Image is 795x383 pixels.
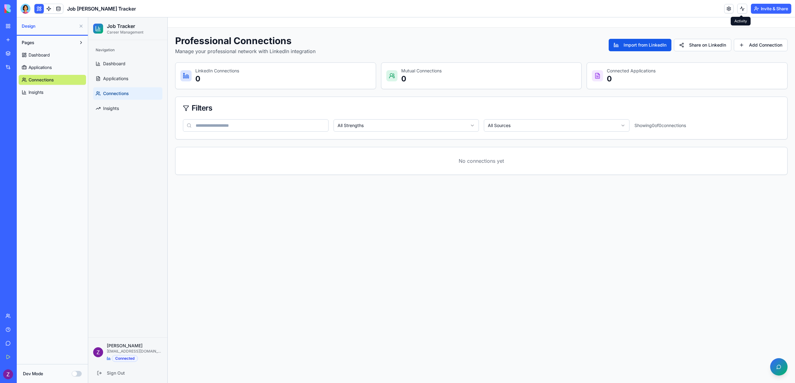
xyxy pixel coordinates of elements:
span: Insights [15,88,31,94]
div: Filters [95,87,692,94]
a: Insights [5,85,74,97]
p: 0 [107,57,151,66]
button: Pages [19,38,76,48]
button: Sign Out [5,351,74,361]
a: Applications [5,55,74,67]
button: Share on LinkedIn [586,21,643,34]
a: Applications [19,62,86,72]
span: Job [PERSON_NAME] Tracker [67,5,136,12]
h2: Job Tracker [19,5,55,12]
span: Pages [22,39,34,46]
p: 0 [519,57,567,66]
label: Dev Mode [23,371,43,377]
a: Dashboard [19,50,86,60]
span: Applications [29,64,52,71]
a: Insights [19,87,86,97]
p: [PERSON_NAME] [19,325,74,331]
div: Connected [24,338,50,344]
div: No connections yet [87,130,699,157]
a: Dashboard [5,40,74,52]
span: Applications [15,58,40,64]
span: Design [22,23,76,29]
span: Dashboard [15,43,37,49]
img: ACg8ocLbFy8DHtL2uPWw6QbHWmV0YcGiQda46qJNV01azvxVGNKDKQ=s96-c [3,369,13,379]
span: Dashboard [29,52,50,58]
a: Connections [19,75,86,85]
p: Manage your professional network with LinkedIn integration [87,30,227,38]
p: Connected Applications [519,50,567,57]
div: Activity [731,17,751,25]
p: LinkedIn Connections [107,50,151,57]
button: Import from LinkedIn [520,21,583,34]
a: Connections [5,70,74,82]
span: Insights [29,89,43,95]
p: Mutual Connections [313,50,353,57]
p: [EMAIL_ADDRESS][DOMAIN_NAME] [19,331,74,336]
p: 0 [313,57,353,66]
button: Add Connection [646,21,699,34]
div: Showing 0 of 0 connections [546,102,692,114]
img: logo [4,4,43,13]
span: Connections [29,77,54,83]
img: ACg8ocLbFy8DHtL2uPWw6QbHWmV0YcGiQda46qJNV01azvxVGNKDKQ=s96-c [5,330,15,340]
h1: Professional Connections [87,18,227,29]
span: Connections [15,73,41,79]
div: Navigation [5,28,74,38]
p: Career Management [19,12,55,17]
button: Invite & Share [751,4,791,14]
